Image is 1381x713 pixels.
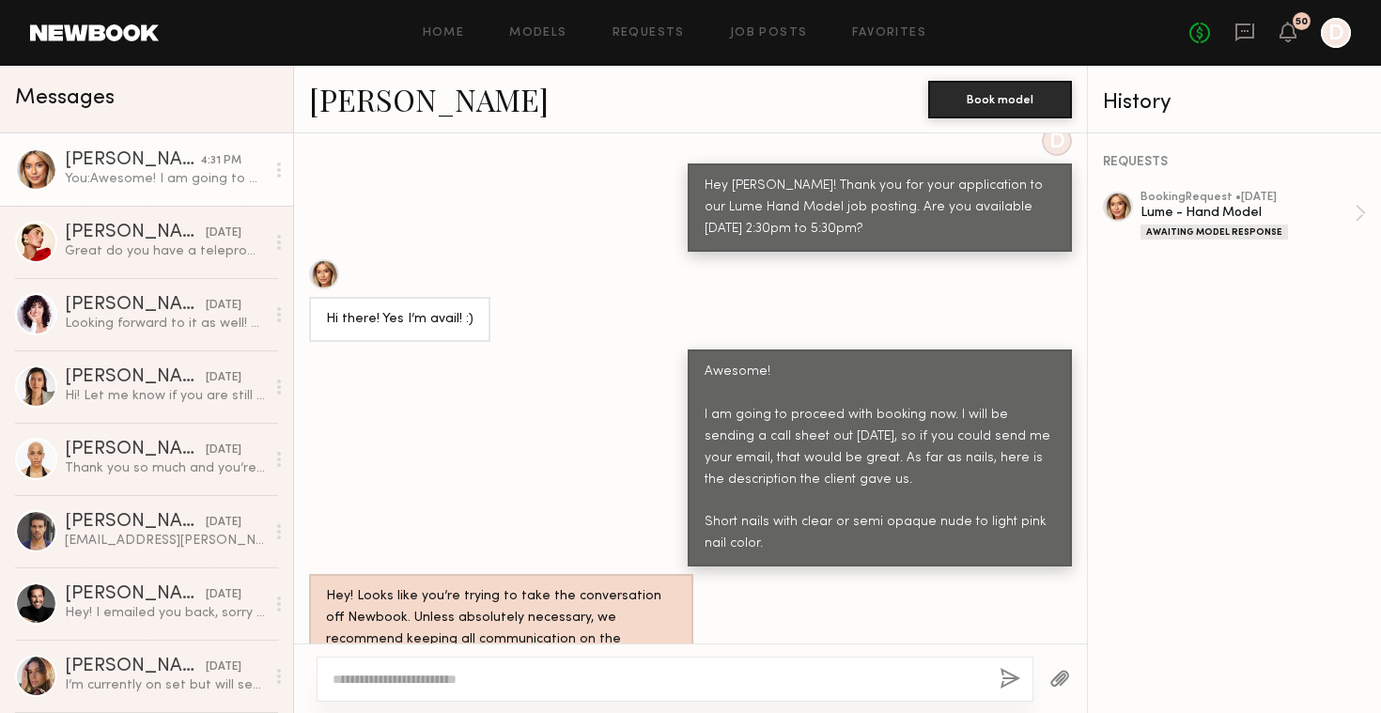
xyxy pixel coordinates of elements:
a: [PERSON_NAME] [309,79,549,119]
a: bookingRequest •[DATE]Lume - Hand ModelAwaiting Model Response [1140,192,1366,240]
div: Lume - Hand Model [1140,204,1355,222]
a: D [1321,18,1351,48]
div: [DATE] [206,514,241,532]
div: [DATE] [206,586,241,604]
div: Hey! Looks like you’re trying to take the conversation off Newbook. Unless absolutely necessary, ... [326,586,676,673]
div: [DATE] [206,225,241,242]
a: Requests [613,27,685,39]
div: [PERSON_NAME] [65,151,200,170]
div: booking Request • [DATE] [1140,192,1355,204]
div: [PERSON_NAME] [65,224,206,242]
div: I’m currently on set but will send some over when I get the chance. This evening at the latest [65,676,265,694]
div: [PERSON_NAME] [65,585,206,604]
div: Hey [PERSON_NAME]! Thank you for your application to our Lume Hand Model job posting. Are you ava... [705,176,1055,240]
div: Awesome! I am going to proceed with booking now. I will be sending a call sheet out [DATE], so if... [705,362,1055,556]
a: Models [509,27,566,39]
div: [PERSON_NAME] [65,513,206,532]
div: REQUESTS [1103,156,1366,169]
div: [PERSON_NAME] [65,441,206,459]
div: [DATE] [206,297,241,315]
div: Looking forward to it as well! And sounds good, thank you! [65,315,265,333]
div: [EMAIL_ADDRESS][PERSON_NAME][DOMAIN_NAME] [65,532,265,550]
div: Hi! Let me know if you are still considering booking. Thank you! [65,387,265,405]
div: Thank you so much and you’re welcome. I appreciate it and hope to work with you in the near future. [65,459,265,477]
div: Hey! I emailed you back, sorry for the delay in getting back to you :) [65,604,265,622]
div: Great do you have a teleprompter on set ? [65,242,265,260]
a: Home [423,27,465,39]
a: Job Posts [730,27,808,39]
div: [DATE] [206,369,241,387]
div: You: Awesome! I am going to proceed with booking now. I will be sending a call sheet out [DATE], ... [65,170,265,188]
div: [DATE] [206,659,241,676]
div: History [1103,92,1366,114]
span: Messages [15,87,115,109]
div: [DATE] [206,442,241,459]
div: 4:31 PM [200,152,241,170]
div: [PERSON_NAME] [65,368,206,387]
div: [PERSON_NAME] [65,658,206,676]
div: Hi there! Yes I’m avail! :) [326,309,473,331]
div: 50 [1296,17,1308,27]
a: Book model [928,90,1072,106]
div: [PERSON_NAME] [65,296,206,315]
a: Favorites [852,27,926,39]
div: Awaiting Model Response [1140,225,1288,240]
button: Book model [928,81,1072,118]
